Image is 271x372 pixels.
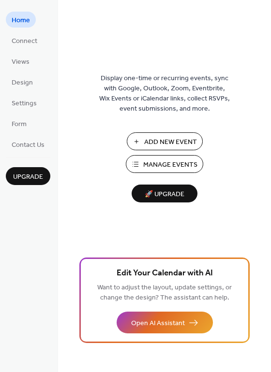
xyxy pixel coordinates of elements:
[6,136,50,152] a: Contact Us
[117,267,213,280] span: Edit Your Calendar with AI
[6,115,32,131] a: Form
[126,155,203,173] button: Manage Events
[137,188,192,201] span: 🚀 Upgrade
[12,140,45,150] span: Contact Us
[6,32,43,48] a: Connect
[12,99,37,109] span: Settings
[6,167,50,185] button: Upgrade
[12,15,30,26] span: Home
[132,185,197,202] button: 🚀 Upgrade
[6,53,35,69] a: Views
[12,57,30,67] span: Views
[13,172,43,182] span: Upgrade
[131,318,185,329] span: Open AI Assistant
[99,73,230,114] span: Display one-time or recurring events, sync with Google, Outlook, Zoom, Eventbrite, Wix Events or ...
[6,95,43,111] a: Settings
[144,137,197,147] span: Add New Event
[12,119,27,129] span: Form
[127,132,203,150] button: Add New Event
[12,78,33,88] span: Design
[143,160,197,170] span: Manage Events
[97,281,232,304] span: Want to adjust the layout, update settings, or change the design? The assistant can help.
[6,12,36,28] a: Home
[12,36,37,46] span: Connect
[117,312,213,333] button: Open AI Assistant
[6,74,39,90] a: Design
